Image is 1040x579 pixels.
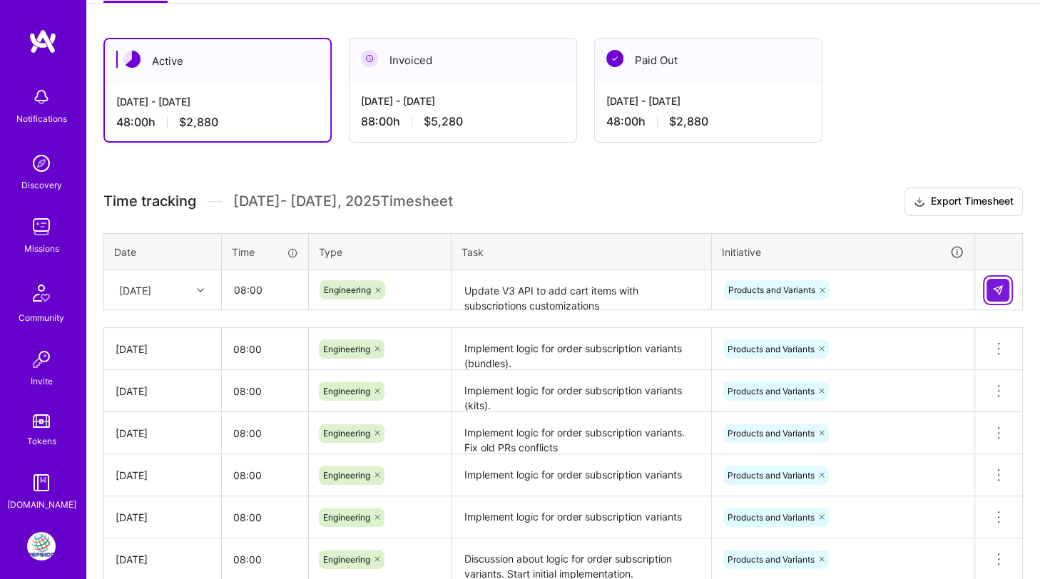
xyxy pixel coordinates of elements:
[992,285,1004,296] img: Submit
[350,39,576,82] div: Invoiced
[27,532,56,560] img: PepsiCo: eCommerce Elixir Development
[103,193,196,210] span: Time tracking
[222,498,308,536] input: HH:MM
[914,195,925,210] i: icon Download
[453,456,710,495] textarea: Implement logic for order subscription variants
[323,512,370,523] span: Engineering
[27,345,56,374] img: Invite
[197,287,204,294] i: icon Chevron
[116,342,210,357] div: [DATE]
[323,344,370,354] span: Engineering
[29,29,57,54] img: logo
[361,50,378,67] img: Invoiced
[452,233,712,270] th: Task
[116,552,210,567] div: [DATE]
[27,434,56,449] div: Tokens
[33,414,50,428] img: tokens
[453,540,710,579] textarea: Discussion about logic for order subscription variants. Start initial implementation.
[728,344,815,354] span: Products and Variants
[361,114,565,129] div: 88:00 h
[21,178,62,193] div: Discovery
[728,554,815,565] span: Products and Variants
[222,540,308,578] input: HH:MM
[116,94,319,109] div: [DATE] - [DATE]
[453,372,710,411] textarea: Implement logic for order subscription variants (kits).
[606,93,810,108] div: [DATE] - [DATE]
[453,329,710,369] textarea: Implement logic for order subscription variants (bundles).
[595,39,822,82] div: Paid Out
[27,149,56,178] img: discovery
[27,212,56,241] img: teamwork
[223,271,307,309] input: HH:MM
[222,414,308,452] input: HH:MM
[728,386,815,396] span: Products and Variants
[728,428,815,439] span: Products and Variants
[606,50,623,67] img: Paid Out
[361,93,565,108] div: [DATE] - [DATE]
[987,279,1011,302] div: null
[116,115,319,130] div: 48:00 h
[116,510,210,525] div: [DATE]
[453,272,710,309] textarea: Update V3 API to add cart items with subscriptions customizations
[722,244,964,260] div: Initiative
[728,470,815,481] span: Products and Variants
[27,83,56,111] img: bell
[669,114,708,129] span: $2,880
[232,245,298,260] div: Time
[19,310,64,325] div: Community
[222,372,308,410] input: HH:MM
[105,39,330,83] div: Active
[323,554,370,565] span: Engineering
[728,512,815,523] span: Products and Variants
[24,276,58,310] img: Community
[24,241,59,256] div: Missions
[116,468,210,483] div: [DATE]
[222,456,308,494] input: HH:MM
[16,111,67,126] div: Notifications
[222,330,308,368] input: HH:MM
[606,114,810,129] div: 48:00 h
[324,285,371,295] span: Engineering
[453,414,710,453] textarea: Implement logic for order subscription variants. Fix old PRs conflicts
[728,285,815,295] span: Products and Variants
[323,428,370,439] span: Engineering
[323,470,370,481] span: Engineering
[116,426,210,441] div: [DATE]
[119,282,151,297] div: [DATE]
[179,115,218,130] span: $2,880
[7,497,76,512] div: [DOMAIN_NAME]
[453,498,710,537] textarea: Implement logic for order subscription variants
[123,51,141,68] img: Active
[233,193,453,210] span: [DATE] - [DATE] , 2025 Timesheet
[424,114,463,129] span: $5,280
[116,384,210,399] div: [DATE]
[904,188,1023,216] button: Export Timesheet
[323,386,370,396] span: Engineering
[309,233,452,270] th: Type
[31,374,53,389] div: Invite
[104,233,222,270] th: Date
[27,468,56,497] img: guide book
[24,532,59,560] a: PepsiCo: eCommerce Elixir Development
